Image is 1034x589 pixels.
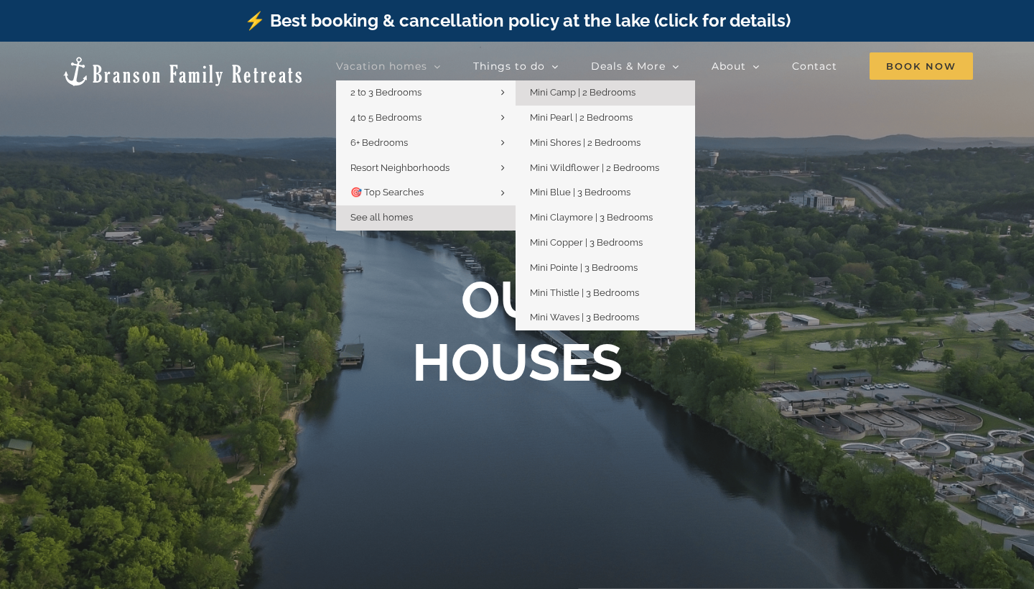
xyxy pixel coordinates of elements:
[350,162,450,173] span: Resort Neighborhoods
[350,112,421,123] span: 4 to 5 Bedrooms
[792,61,837,71] span: Contact
[530,262,638,273] span: Mini Pointe | 3 Bedrooms
[473,61,545,71] span: Things to do
[530,312,639,323] span: Mini Waves | 3 Bedrooms
[516,80,695,106] a: Mini Camp | 2 Bedrooms
[516,305,695,330] a: Mini Waves | 3 Bedrooms
[336,205,516,231] a: See all homes
[412,269,623,392] b: OUR HOUSES
[516,180,695,205] a: Mini Blue | 3 Bedrooms
[350,187,424,198] span: 🎯 Top Searches
[530,237,643,248] span: Mini Copper | 3 Bedrooms
[712,52,760,80] a: About
[530,212,653,223] span: Mini Claymore | 3 Bedrooms
[336,180,516,205] a: 🎯 Top Searches
[336,61,427,71] span: Vacation homes
[591,52,679,80] a: Deals & More
[473,52,559,80] a: Things to do
[530,112,633,123] span: Mini Pearl | 2 Bedrooms
[336,52,973,80] nav: Main Menu
[336,106,516,131] a: 4 to 5 Bedrooms
[244,10,791,31] a: ⚡️ Best booking & cancellation policy at the lake (click for details)
[336,80,516,106] a: 2 to 3 Bedrooms
[530,187,630,198] span: Mini Blue | 3 Bedrooms
[516,256,695,281] a: Mini Pointe | 3 Bedrooms
[516,156,695,181] a: Mini Wildflower | 2 Bedrooms
[516,205,695,231] a: Mini Claymore | 3 Bedrooms
[792,52,837,80] a: Contact
[336,156,516,181] a: Resort Neighborhoods
[336,131,516,156] a: 6+ Bedrooms
[591,61,666,71] span: Deals & More
[516,281,695,306] a: Mini Thistle | 3 Bedrooms
[516,106,695,131] a: Mini Pearl | 2 Bedrooms
[350,87,421,98] span: 2 to 3 Bedrooms
[350,212,413,223] span: See all homes
[61,55,304,88] img: Branson Family Retreats Logo
[530,287,639,298] span: Mini Thistle | 3 Bedrooms
[870,52,973,80] a: Book Now
[530,87,635,98] span: Mini Camp | 2 Bedrooms
[712,61,746,71] span: About
[516,131,695,156] a: Mini Shores | 2 Bedrooms
[530,162,659,173] span: Mini Wildflower | 2 Bedrooms
[530,137,641,148] span: Mini Shores | 2 Bedrooms
[350,137,408,148] span: 6+ Bedrooms
[516,231,695,256] a: Mini Copper | 3 Bedrooms
[336,52,441,80] a: Vacation homes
